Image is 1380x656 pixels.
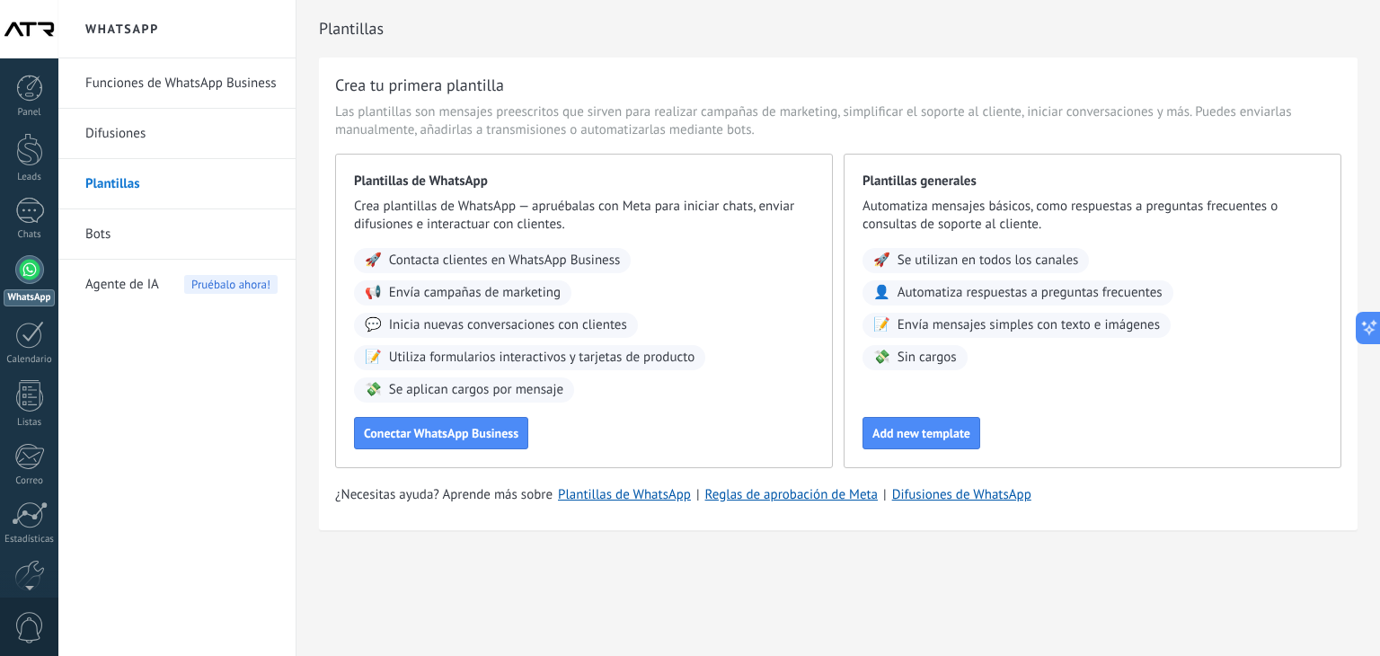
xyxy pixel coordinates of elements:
[365,252,382,270] span: 🚀
[4,354,56,366] div: Calendario
[58,109,296,159] li: Difusiones
[58,209,296,260] li: Bots
[85,260,278,310] a: Agente de IAPruébalo ahora!
[354,198,814,234] span: Crea plantillas de WhatsApp — apruébalas con Meta para iniciar chats, enviar difusiones e interac...
[319,11,1358,47] h2: Plantillas
[4,417,56,429] div: Listas
[335,74,504,96] h3: Crea tu primera plantilla
[898,316,1160,334] span: Envía mensajes simples con texto e imágenes
[58,159,296,209] li: Plantillas
[365,349,382,367] span: 📝
[58,58,296,109] li: Funciones de WhatsApp Business
[389,284,561,302] span: Envía campañas de marketing
[354,173,814,191] span: Plantillas de WhatsApp
[862,198,1322,234] span: Automatiza mensajes básicos, como respuestas a preguntas frecuentes o consultas de soporte al cli...
[365,284,382,302] span: 📢
[873,349,890,367] span: 💸
[85,58,278,109] a: Funciones de WhatsApp Business
[335,103,1341,139] span: Las plantillas son mensajes preescritos que sirven para realizar campañas de marketing, simplific...
[354,417,528,449] button: Conectar WhatsApp Business
[389,252,621,270] span: Contacta clientes en WhatsApp Business
[892,486,1031,503] a: Difusiones de WhatsApp
[898,349,957,367] span: Sin cargos
[389,381,563,399] span: Se aplican cargos por mensaje
[85,209,278,260] a: Bots
[335,486,553,504] span: ¿Necesitas ayuda? Aprende más sobre
[184,275,278,294] span: Pruébalo ahora!
[4,534,56,545] div: Estadísticas
[898,252,1079,270] span: Se utilizan en todos los canales
[4,172,56,183] div: Leads
[58,260,296,309] li: Agente de IA
[365,381,382,399] span: 💸
[365,316,382,334] span: 💬
[364,427,518,439] span: Conectar WhatsApp Business
[4,475,56,487] div: Correo
[898,284,1163,302] span: Automatiza respuestas a preguntas frecuentes
[705,486,879,503] a: Reglas de aprobación de Meta
[4,229,56,241] div: Chats
[873,252,890,270] span: 🚀
[389,316,627,334] span: Inicia nuevas conversaciones con clientes
[389,349,695,367] span: Utiliza formularios interactivos y tarjetas de producto
[872,427,970,439] span: Add new template
[862,417,980,449] button: Add new template
[85,260,159,310] span: Agente de IA
[335,486,1341,504] div: | |
[4,107,56,119] div: Panel
[862,173,1322,191] span: Plantillas generales
[4,289,55,306] div: WhatsApp
[873,284,890,302] span: 👤
[873,316,890,334] span: 📝
[85,109,278,159] a: Difusiones
[558,486,691,503] a: Plantillas de WhatsApp
[85,159,278,209] a: Plantillas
